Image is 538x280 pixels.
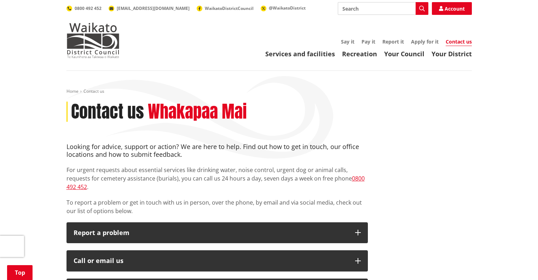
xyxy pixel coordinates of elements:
a: Account [432,2,472,15]
a: 0800 492 452 [66,5,102,11]
a: [EMAIL_ADDRESS][DOMAIN_NAME] [109,5,190,11]
a: Home [66,88,79,94]
span: WaikatoDistrictCouncil [205,5,254,11]
h2: Whakapaa Mai [148,102,247,122]
img: Waikato District Council - Te Kaunihera aa Takiwaa o Waikato [66,23,120,58]
a: WaikatoDistrictCouncil [197,5,254,11]
h4: Looking for advice, support or action? We are here to help. Find out how to get in touch, our off... [66,143,368,158]
a: Apply for it [411,38,439,45]
h1: Contact us [71,102,144,122]
p: To report a problem or get in touch with us in person, over the phone, by email and via social me... [66,198,368,215]
span: [EMAIL_ADDRESS][DOMAIN_NAME] [117,5,190,11]
a: Your District [432,50,472,58]
a: Your Council [384,50,424,58]
span: Contact us [83,88,104,94]
p: For urgent requests about essential services like drinking water, noise control, urgent dog or an... [66,166,368,191]
span: 0800 492 452 [75,5,102,11]
a: Pay it [361,38,375,45]
a: Report it [382,38,404,45]
a: 0800 492 452 [66,175,365,191]
div: Call or email us [74,257,348,264]
span: @WaikatoDistrict [269,5,306,11]
p: Report a problem [74,229,348,236]
a: Services and facilities [265,50,335,58]
a: Say it [341,38,354,45]
nav: breadcrumb [66,88,472,95]
a: Contact us [446,38,472,46]
a: Recreation [342,50,377,58]
input: Search input [338,2,428,15]
a: Top [7,265,33,280]
a: @WaikatoDistrict [261,5,306,11]
button: Report a problem [66,222,368,244]
button: Call or email us [66,250,368,272]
